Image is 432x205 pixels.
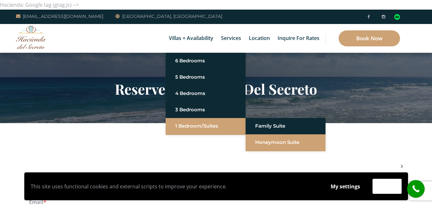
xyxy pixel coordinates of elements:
p: This site uses functional cookies and external scripts to improve your experience. [31,182,318,191]
a: Book Now [339,30,400,46]
a: 6 Bedrooms [175,55,236,67]
img: Awesome Logo [16,26,46,49]
img: Tripadvisor_logomark.svg [394,14,400,20]
a: Services [218,24,244,53]
a: Inquire for Rates [274,24,323,53]
a: Honeymoon Suite [255,137,316,148]
a: 3 Bedrooms [175,104,236,115]
a: 4 Bedrooms [175,88,236,99]
a: 1 Bedroom/Suites [175,120,236,132]
h2: Reserve - Hacienda Del Secreto [29,81,403,97]
i: call [409,182,423,196]
button: Accept [373,179,402,194]
a: [GEOGRAPHIC_DATA], [GEOGRAPHIC_DATA] [115,12,222,20]
button: My settings [325,179,366,194]
a: Family Suite [255,120,316,132]
a: Location [246,24,273,53]
a: Villas + Availability [166,24,216,53]
div: Read traveler reviews on Tripadvisor [394,14,400,20]
a: [EMAIL_ADDRESS][DOMAIN_NAME] [16,12,103,20]
a: 5 Bedrooms [175,71,236,83]
a: call [407,180,425,198]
